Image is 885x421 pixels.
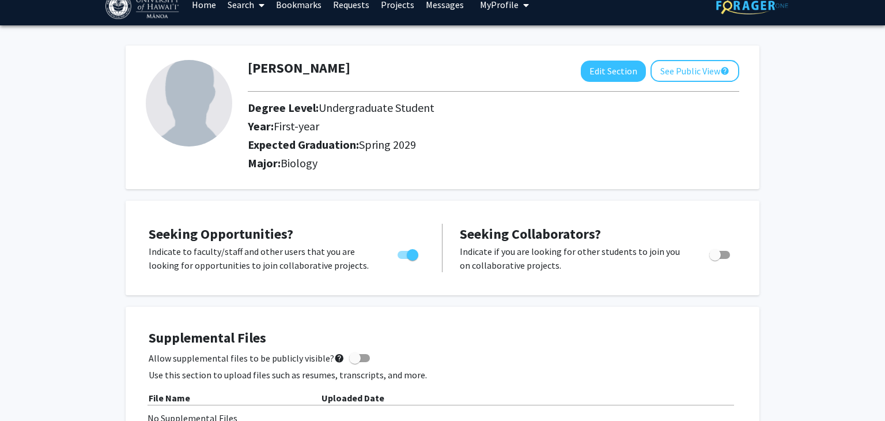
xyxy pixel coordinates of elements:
[322,392,384,404] b: Uploaded Date
[319,100,434,115] span: Undergraduate Student
[581,61,646,82] button: Edit Section
[9,369,49,412] iframe: Chat
[720,64,729,78] mat-icon: help
[650,60,739,82] button: See Public View
[274,119,319,133] span: First-year
[248,138,709,152] h2: Expected Graduation:
[460,245,687,272] p: Indicate if you are looking for other students to join you on collaborative projects.
[149,245,376,272] p: Indicate to faculty/staff and other users that you are looking for opportunities to join collabor...
[359,137,416,152] span: Spring 2029
[149,351,345,365] span: Allow supplemental files to be publicly visible?
[149,330,736,347] h4: Supplemental Files
[705,245,736,262] div: Toggle
[281,156,317,170] span: Biology
[393,245,425,262] div: Toggle
[334,351,345,365] mat-icon: help
[248,60,350,77] h1: [PERSON_NAME]
[149,392,190,404] b: File Name
[149,368,736,382] p: Use this section to upload files such as resumes, transcripts, and more.
[248,119,709,133] h2: Year:
[460,225,601,243] span: Seeking Collaborators?
[149,225,293,243] span: Seeking Opportunities?
[248,156,739,170] h2: Major:
[248,101,709,115] h2: Degree Level:
[146,60,232,146] img: Profile Picture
